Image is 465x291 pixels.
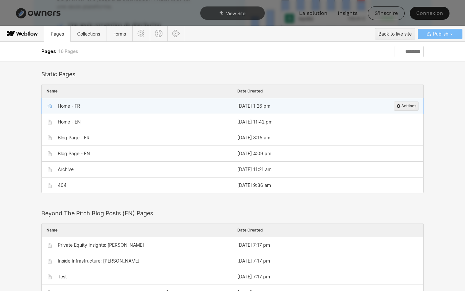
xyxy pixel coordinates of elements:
[237,151,271,156] div: [DATE] 4:09 pm
[58,135,89,140] div: Blog Page - FR
[58,183,67,188] div: 404
[237,89,263,93] span: Date Created
[51,31,64,37] span: Pages
[237,167,272,172] div: [DATE] 11:21 am
[58,151,90,156] div: Blog Page - EN
[237,228,263,232] span: Date Created
[237,258,270,264] div: [DATE] 7:17 pm
[432,29,448,39] span: Publish
[58,167,74,172] div: Archive
[237,183,271,188] div: [DATE] 9:36 am
[418,29,462,39] button: Publish
[57,48,78,54] span: 16 Pages
[42,223,232,237] div: Name
[394,102,418,111] button: Settings
[58,242,144,248] div: Private Equity Insights: [PERSON_NAME]
[41,210,424,217] div: Beyond The Pitch Blog Posts (EN) Pages
[237,135,270,140] div: [DATE] 8:15 am
[41,48,56,54] span: Pages
[378,29,412,39] div: Back to live site
[58,274,67,279] div: Test
[237,119,273,124] div: [DATE] 11:42 pm
[58,258,139,264] div: Inside Infrastructure: [PERSON_NAME]
[237,103,270,109] div: [DATE] 1:26 pm
[58,103,80,109] div: Home - FR
[77,31,100,37] span: Collections
[401,102,416,110] span: Settings
[237,242,270,248] div: [DATE] 7:17 pm
[226,11,245,16] span: View Site
[113,31,126,37] span: Forms
[58,119,81,124] div: Home - EN
[375,28,415,39] button: Back to live site
[41,71,424,78] div: Static Pages
[237,274,270,279] div: [DATE] 7:17 pm
[42,84,232,98] div: Name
